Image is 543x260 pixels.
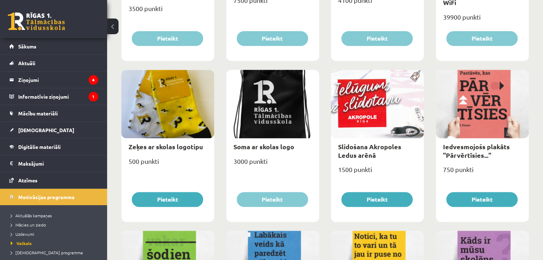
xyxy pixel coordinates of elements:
a: Maksājumi [9,155,98,172]
span: Veikals [11,240,32,246]
legend: Ziņojumi [18,72,98,88]
a: [DEMOGRAPHIC_DATA] [9,122,98,138]
a: Ziņojumi4 [9,72,98,88]
button: Pieteikt [341,31,413,46]
a: Mācību materiāli [9,105,98,121]
span: Uzdevumi [11,231,34,237]
a: Aktuāli [9,55,98,71]
a: Slidošana Akropoles Ledus arēnā [338,142,401,159]
div: 500 punkti [121,155,214,173]
img: Populāra prece [408,70,424,82]
div: 1500 punkti [331,163,424,181]
button: Pieteikt [132,192,203,207]
button: Pieteikt [446,31,518,46]
i: 4 [89,75,98,85]
span: Aktuāli [18,60,35,66]
a: Aktuālās kampaņas [11,212,100,219]
button: Pieteikt [237,192,308,207]
i: 1 [89,92,98,102]
a: Rīgas 1. Tālmācības vidusskola [8,12,65,30]
a: Motivācijas programma [9,189,98,205]
a: Zeķes ar skolas logotipu [129,142,203,151]
a: Atzīmes [9,172,98,188]
button: Pieteikt [237,31,308,46]
legend: Informatīvie ziņojumi [18,88,98,105]
span: Aktuālās kampaņas [11,213,52,218]
span: [DEMOGRAPHIC_DATA] [18,127,74,133]
div: 39900 punkti [436,11,529,29]
span: Motivācijas programma [18,194,75,200]
a: [DEMOGRAPHIC_DATA] programma [11,249,100,256]
a: Informatīvie ziņojumi1 [9,88,98,105]
a: Iedvesmojošs plakāts "Pārvērtīsies..." [443,142,510,159]
span: Mācību materiāli [18,110,58,116]
legend: Maksājumi [18,155,98,172]
span: Digitālie materiāli [18,144,61,150]
div: 3500 punkti [121,2,214,20]
button: Pieteikt [446,192,518,207]
a: Sākums [9,38,98,54]
span: Atzīmes [18,177,37,183]
a: Mācies un ziedo [11,222,100,228]
button: Pieteikt [132,31,203,46]
span: [DEMOGRAPHIC_DATA] programma [11,250,83,255]
a: Soma ar skolas logo [233,142,294,151]
div: 3000 punkti [226,155,319,173]
span: Mācies un ziedo [11,222,46,228]
a: Veikals [11,240,100,246]
button: Pieteikt [341,192,413,207]
span: Sākums [18,43,36,50]
a: Uzdevumi [11,231,100,237]
div: 750 punkti [436,163,529,181]
a: Digitālie materiāli [9,139,98,155]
